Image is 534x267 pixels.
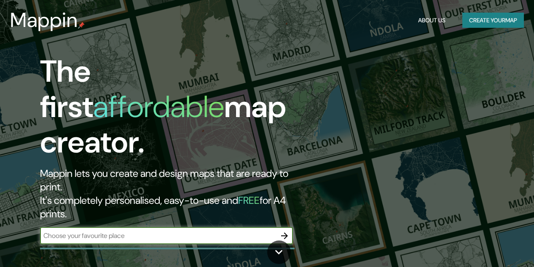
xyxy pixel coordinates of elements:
[40,231,276,240] input: Choose your favourite place
[93,87,224,126] h1: affordable
[10,8,78,32] h3: Mappin
[40,167,307,221] h2: Mappin lets you create and design maps that are ready to print. It's completely personalised, eas...
[462,13,524,28] button: Create yourmap
[415,13,449,28] button: About Us
[40,54,307,167] h1: The first map creator.
[78,22,85,29] img: mappin-pin
[238,194,260,207] h5: FREE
